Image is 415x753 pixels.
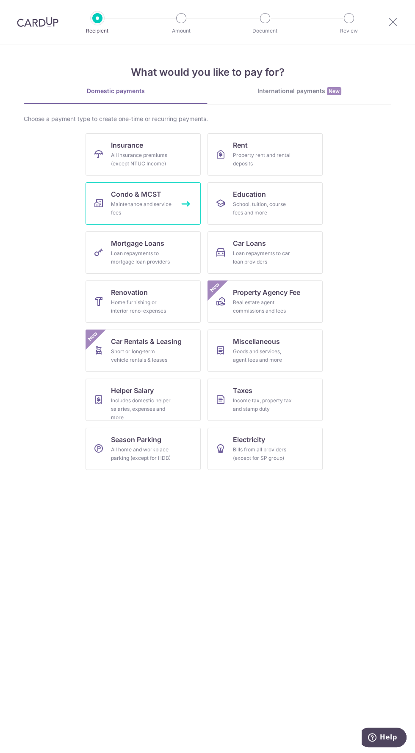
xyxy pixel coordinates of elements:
[24,65,391,80] h4: What would you like to pay for?
[207,379,323,421] a: TaxesIncome tax, property tax and stamp duty
[17,17,58,27] img: CardUp
[233,151,294,168] div: Property rent and rental deposits
[233,396,294,413] div: Income tax, property tax and stamp duty
[233,347,294,364] div: Goods and services, agent fees and more
[86,330,201,372] a: Car Rentals & LeasingShort or long‑term vehicle rentals & leasesNew
[111,298,172,315] div: Home furnishing or interior reno-expenses
[233,445,294,462] div: Bills from all providers (except for SP group)
[86,330,100,344] span: New
[111,347,172,364] div: Short or long‑term vehicle rentals & leases
[207,428,323,470] a: ElectricityBills from all providers (except for SP group)
[208,280,222,294] span: New
[111,287,148,297] span: Renovation
[18,6,36,14] span: Help
[207,280,323,323] a: Property Agency FeeReal estate agent commissions and feesNew
[86,231,201,274] a: Mortgage LoansLoan repayments to mortgage loan providers
[233,298,294,315] div: Real estate agent commissions and fees
[362,728,407,749] iframe: Opens a widget where you can find more information
[111,445,172,462] div: All home and workplace parking (except for HDB)
[24,115,391,123] div: Choose a payment type to create one-time or recurring payments.
[111,238,164,248] span: Mortgage Loans
[233,385,252,396] span: Taxes
[233,287,300,297] span: Property Agency Fee
[74,27,121,35] p: Recipient
[241,27,289,35] p: Document
[86,379,201,421] a: Helper SalaryIncludes domestic helper salaries, expenses and more
[233,189,266,199] span: Education
[111,200,172,217] div: Maintenance and service fees
[86,133,201,176] a: InsuranceAll insurance premiums (except NTUC Income)
[111,151,172,168] div: All insurance premiums (except NTUC Income)
[111,249,172,266] div: Loan repayments to mortgage loan providers
[111,336,182,346] span: Car Rentals & Leasing
[207,87,391,96] div: International payments
[207,330,323,372] a: MiscellaneousGoods and services, agent fees and more
[233,238,266,248] span: Car Loans
[327,87,341,95] span: New
[207,231,323,274] a: Car LoansLoan repayments to car loan providers
[86,182,201,225] a: Condo & MCSTMaintenance and service fees
[111,189,161,199] span: Condo & MCST
[233,249,294,266] div: Loan repayments to car loan providers
[24,87,207,95] div: Domestic payments
[86,428,201,470] a: Season ParkingAll home and workplace parking (except for HDB)
[111,140,143,150] span: Insurance
[233,140,248,150] span: Rent
[207,182,323,225] a: EducationSchool, tuition, course fees and more
[233,434,265,445] span: Electricity
[233,336,280,346] span: Miscellaneous
[111,396,172,422] div: Includes domestic helper salaries, expenses and more
[111,434,161,445] span: Season Parking
[207,133,323,176] a: RentProperty rent and rental deposits
[158,27,205,35] p: Amount
[325,27,373,35] p: Review
[86,280,201,323] a: RenovationHome furnishing or interior reno-expenses
[233,200,294,217] div: School, tuition, course fees and more
[111,385,154,396] span: Helper Salary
